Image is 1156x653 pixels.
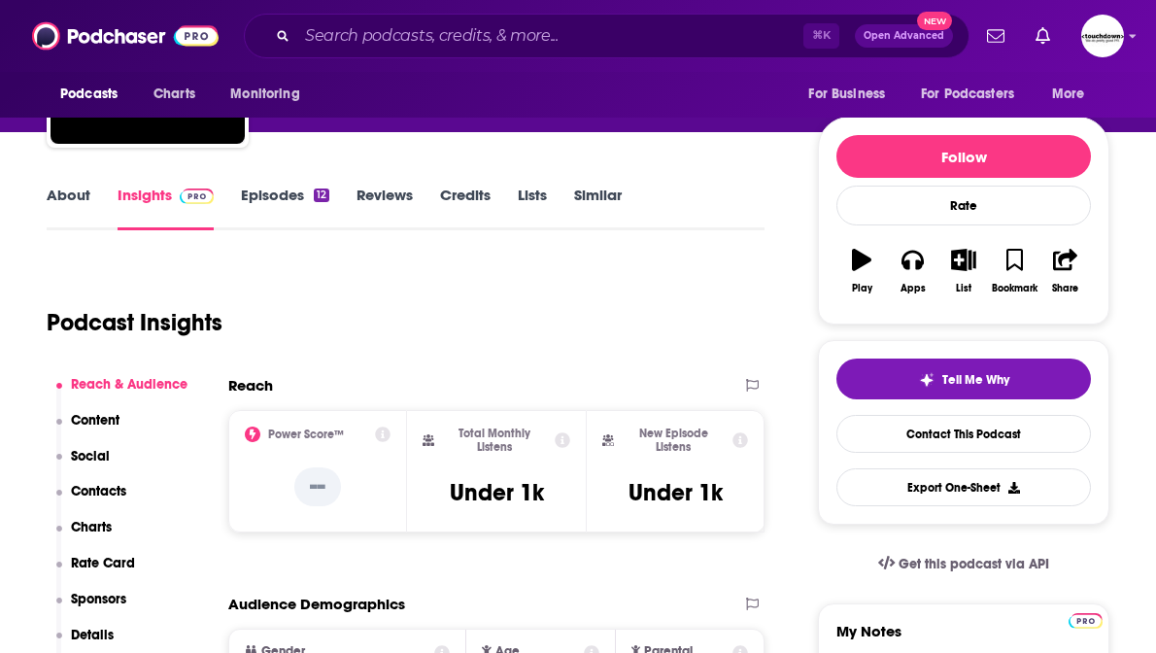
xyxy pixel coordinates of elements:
span: For Podcasters [921,81,1014,108]
a: Contact This Podcast [836,415,1091,453]
a: Show notifications dropdown [1028,19,1058,52]
div: Search podcasts, credits, & more... [244,14,969,58]
button: Open AdvancedNew [855,24,953,48]
span: Get this podcast via API [899,556,1049,572]
button: Contacts [56,483,127,519]
div: Share [1052,283,1078,294]
h1: Podcast Insights [47,308,222,337]
span: Podcasts [60,81,118,108]
button: Social [56,448,111,484]
span: ⌘ K [803,23,839,49]
img: tell me why sparkle [919,372,935,388]
span: Tell Me Why [942,372,1009,388]
button: Content [56,412,120,448]
a: Pro website [1069,610,1103,629]
h3: Under 1k [629,478,723,507]
h2: New Episode Listens [622,427,725,454]
button: Sponsors [56,591,127,627]
button: Rate Card [56,555,136,591]
p: Charts [71,519,112,535]
p: Contacts [71,483,126,499]
p: Content [71,412,119,429]
div: 12 [314,189,329,202]
a: Episodes12 [241,186,329,230]
span: Monitoring [230,81,299,108]
p: Sponsors [71,591,126,607]
a: Charts [141,76,207,113]
p: Rate Card [71,555,135,571]
h2: Total Monthly Listens [442,427,547,454]
a: Credits [440,186,491,230]
div: List [956,283,971,294]
p: -- [294,467,341,506]
button: Reach & Audience [56,376,188,412]
button: open menu [908,76,1042,113]
span: More [1052,81,1085,108]
div: Apps [901,283,926,294]
button: Follow [836,135,1091,178]
a: Similar [574,186,622,230]
h3: Under 1k [450,478,544,507]
a: Get this podcast via API [863,540,1065,588]
img: Podchaser Pro [180,189,214,204]
p: Details [71,627,114,643]
span: Logged in as jvervelde [1081,15,1124,57]
div: Rate [836,186,1091,225]
button: Charts [56,519,113,555]
button: Share [1040,236,1091,306]
button: open menu [47,76,143,113]
h2: Power Score™ [268,428,344,441]
img: User Profile [1081,15,1124,57]
input: Search podcasts, credits, & more... [297,20,803,52]
img: Podchaser - Follow, Share and Rate Podcasts [32,17,219,54]
button: List [938,236,989,306]
a: InsightsPodchaser Pro [118,186,214,230]
img: Podchaser Pro [1069,613,1103,629]
button: Play [836,236,887,306]
a: Lists [518,186,547,230]
p: Reach & Audience [71,376,187,393]
span: Charts [153,81,195,108]
span: For Business [808,81,885,108]
span: New [917,12,952,30]
button: open menu [1038,76,1109,113]
button: Bookmark [989,236,1039,306]
a: Show notifications dropdown [979,19,1012,52]
a: Reviews [357,186,413,230]
button: Show profile menu [1081,15,1124,57]
button: Apps [887,236,937,306]
a: About [47,186,90,230]
button: tell me why sparkleTell Me Why [836,359,1091,399]
button: Export One-Sheet [836,468,1091,506]
button: open menu [795,76,909,113]
button: open menu [217,76,324,113]
span: Open Advanced [864,31,944,41]
div: Play [852,283,872,294]
h2: Audience Demographics [228,595,405,613]
p: Social [71,448,110,464]
h2: Reach [228,376,273,395]
div: Bookmark [992,283,1037,294]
